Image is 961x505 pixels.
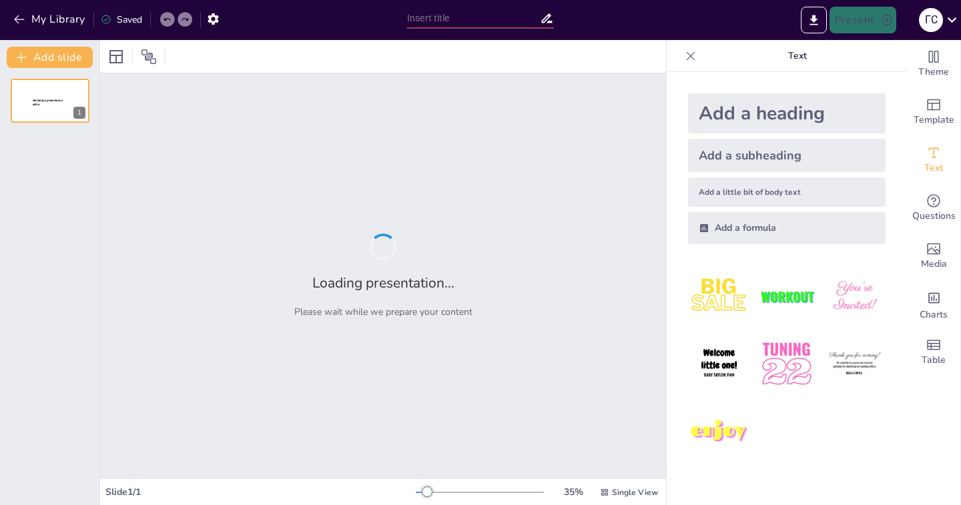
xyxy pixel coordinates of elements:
img: 6.jpeg [824,333,886,395]
input: Insert title [407,9,540,28]
span: Questions [912,209,956,223]
div: Add ready made slides [907,88,960,136]
h2: Loading presentation... [312,274,454,292]
img: 4.jpeg [688,333,750,395]
span: Theme [918,65,949,79]
div: Change the overall theme [907,40,960,88]
button: My Library [10,9,91,30]
span: Template [914,113,954,127]
img: 7.jpeg [688,401,750,463]
img: 1.jpeg [688,266,750,328]
div: Add a formula [688,212,886,244]
button: Add slide [7,47,93,68]
img: 2.jpeg [755,266,818,328]
p: Text [701,40,894,72]
span: Single View [612,487,658,498]
span: Text [924,161,943,175]
button: Г С [919,7,943,33]
div: Add a little bit of body text [688,177,886,207]
div: Saved [101,13,142,26]
div: Г С [919,8,943,32]
div: Add a heading [688,93,886,133]
div: Sendsteps presentation editor1 [11,79,89,123]
div: Slide 1 / 1 [105,486,416,498]
button: Export to PowerPoint [801,7,827,33]
span: Table [922,353,946,368]
div: 35 % [557,486,589,498]
img: 3.jpeg [824,266,886,328]
img: 5.jpeg [755,333,818,395]
p: Please wait while we prepare your content [294,306,472,318]
span: Media [921,257,947,272]
div: 1 [73,107,85,119]
div: Add a subheading [688,139,886,172]
div: Add a table [907,328,960,376]
div: Add charts and graphs [907,280,960,328]
div: Layout [105,46,127,67]
div: Get real-time input from your audience [907,184,960,232]
span: Sendsteps presentation editor [33,99,63,106]
div: Add text boxes [907,136,960,184]
span: Charts [920,308,948,322]
button: Present [830,7,896,33]
span: Position [141,49,157,65]
div: Add images, graphics, shapes or video [907,232,960,280]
